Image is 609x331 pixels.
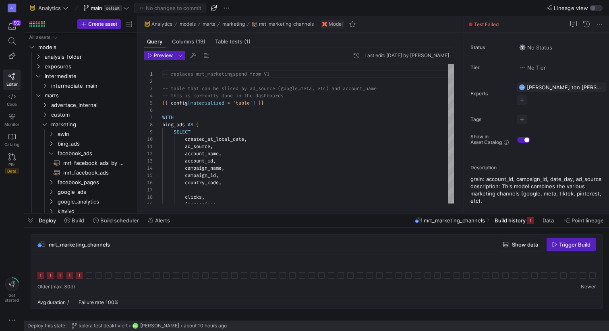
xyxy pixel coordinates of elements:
[37,284,75,290] span: Older (max. 30d)
[244,136,247,142] span: ,
[27,323,66,329] span: Deploy this state:
[144,157,153,164] div: 13
[165,100,168,106] span: {
[27,158,134,168] div: Press SPACE to select this row.
[58,178,133,187] span: facebook_pages
[196,121,199,128] span: (
[45,91,133,100] span: marts
[185,143,210,150] span: ad_source
[216,201,219,208] span: ,
[51,101,133,110] span: advertace_internal
[45,72,133,81] span: intermediate
[147,39,162,44] span: Query
[67,299,69,305] span: /
[39,217,56,224] span: Deploy
[180,21,196,27] span: models
[222,21,245,27] span: marketing
[185,179,219,186] span: country_code
[7,102,17,107] span: Code
[144,78,153,85] div: 2
[162,100,165,106] span: {
[470,165,606,171] p: Description
[259,21,314,27] span: mrt_marketing_channels
[227,100,230,106] span: =
[27,62,134,71] div: Press SPACE to select this row.
[61,214,88,227] button: Build
[27,168,134,177] div: Press SPACE to select this row.
[79,299,104,305] span: Failure rate
[144,99,153,107] div: 5
[58,139,133,148] span: bing_ads
[210,143,213,150] span: ,
[144,128,153,136] div: 9
[51,110,133,119] span: custom
[3,90,21,110] a: Code
[519,64,546,71] span: No Tier
[581,284,596,290] span: Newer
[196,39,205,44] span: (19)
[77,19,121,29] button: Create asset
[185,194,202,200] span: clicks
[58,197,133,206] span: google_analytics
[3,150,21,177] a: PRsBeta
[89,214,143,227] button: Build scheduler
[185,150,219,157] span: account_name
[27,119,134,129] div: Press SPACE to select this row.
[155,217,170,224] span: Alerts
[3,70,21,90] a: Editor
[27,158,134,168] a: mrt_facebook_ads_by_day​​​​​​​​​​
[3,274,21,306] button: Getstarted
[162,85,300,92] span: -- table that can be sliced by ad_source (google,
[72,217,84,224] span: Build
[144,107,153,114] div: 6
[12,20,21,26] div: 92
[142,19,174,29] button: 🐱Analytics
[45,52,133,62] span: analysis_folder
[144,179,153,186] div: 16
[185,136,244,142] span: created_at_local_date
[88,21,117,27] span: Create asset
[27,33,134,42] div: Press SPACE to select this row.
[100,217,139,224] span: Build scheduler
[491,214,537,227] button: Build history
[188,100,191,106] span: (
[517,62,548,73] button: No tierNo Tier
[38,5,61,11] span: Analytics
[4,122,19,127] span: Monitor
[27,42,134,52] div: Press SPACE to select this row.
[202,194,205,200] span: ,
[162,71,269,77] span: -- replaces mrt_marketingspend from V1
[51,81,133,90] span: intermediate_main
[470,117,511,122] span: Tags
[178,19,198,29] button: models
[38,43,133,52] span: models
[547,238,596,251] button: Trigger Build
[261,100,264,106] span: }
[27,139,134,148] div: Press SPACE to select this row.
[162,93,284,99] span: -- this is currently done in the dashboards
[144,121,153,128] div: 8
[174,129,191,135] span: SELECT
[8,162,15,167] span: PRs
[171,100,188,106] span: config
[185,172,216,179] span: campaign_id
[27,110,134,119] div: Press SPACE to select this row.
[27,129,134,139] div: Press SPACE to select this row.
[561,214,607,227] button: Point lineage
[162,114,174,121] span: WITH
[6,82,18,86] span: Editor
[512,241,538,248] span: Show data
[70,321,229,331] button: xplora test deaktiviertRPH[PERSON_NAME]about 10 hours ago
[144,92,153,99] div: 4
[322,22,327,27] img: undefined
[365,53,449,58] div: Last edit: [DATE] by [PERSON_NAME]
[49,241,110,248] span: mrt_marketing_channels
[58,187,133,197] span: google_ads
[58,207,133,216] span: klaviyo
[144,193,153,201] div: 18
[91,5,102,11] span: main
[144,172,153,179] div: 15
[191,100,224,106] span: materialized
[498,238,543,251] button: Show data
[106,299,118,305] span: 100%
